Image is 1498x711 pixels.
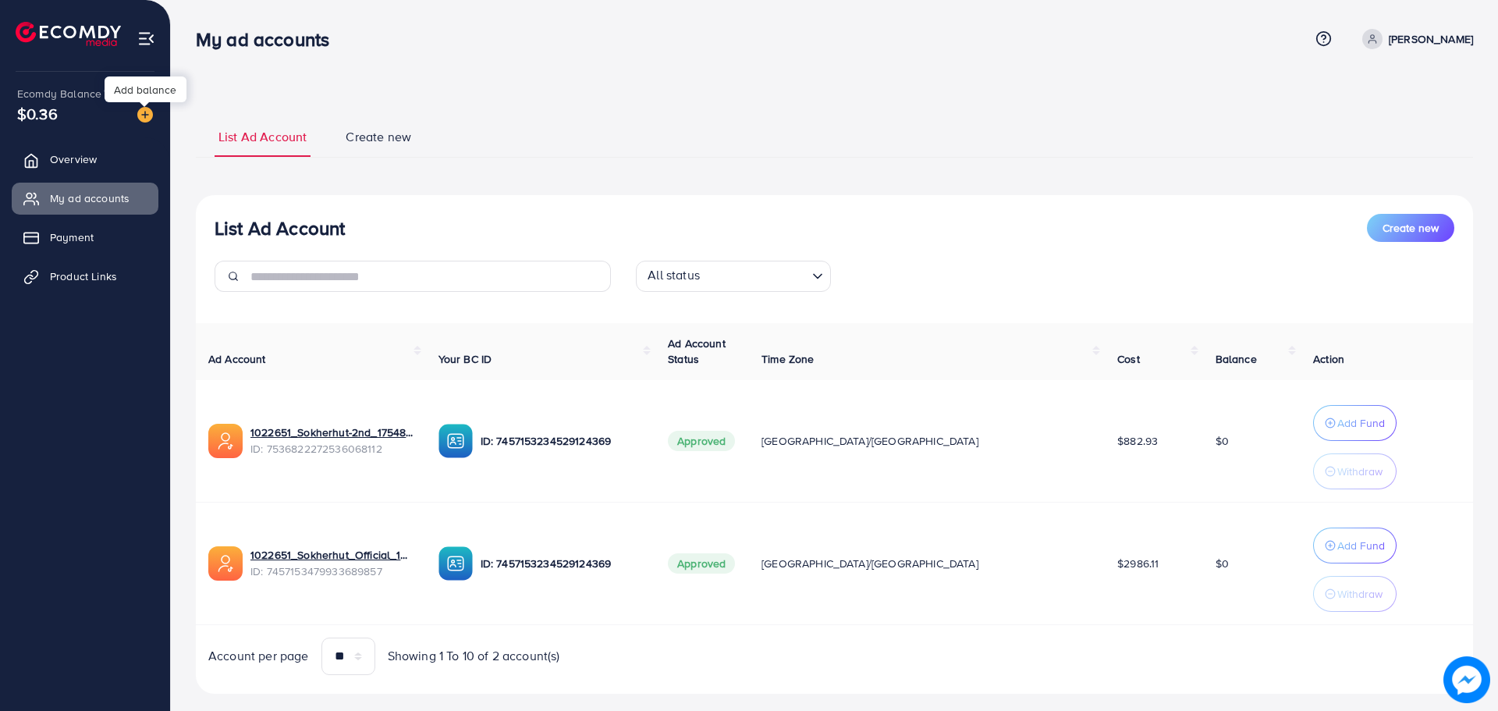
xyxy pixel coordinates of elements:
span: Ad Account Status [668,336,726,367]
p: ID: 7457153234529124369 [481,554,644,573]
a: My ad accounts [12,183,158,214]
span: ID: 7457153479933689857 [250,563,414,579]
span: Account per page [208,647,309,665]
button: Add Fund [1313,405,1397,441]
h3: My ad accounts [196,28,342,51]
span: List Ad Account [218,128,307,146]
button: Add Fund [1313,528,1397,563]
span: Your BC ID [438,351,492,367]
img: logo [16,22,121,46]
a: Product Links [12,261,158,292]
div: <span class='underline'>1022651_Sokherhut_Official_1736253848560</span></br>7457153479933689857 [250,547,414,579]
span: Balance [1216,351,1257,367]
a: 1022651_Sokherhut-2nd_1754803238440 [250,425,414,440]
span: Payment [50,229,94,245]
span: Ecomdy Balance [17,86,101,101]
span: ID: 7536822272536068112 [250,441,414,457]
button: Withdraw [1313,453,1397,489]
span: My ad accounts [50,190,130,206]
div: Add balance [105,76,186,102]
p: Add Fund [1337,414,1385,432]
div: Search for option [636,261,831,292]
span: Approved [668,431,735,451]
span: Approved [668,553,735,574]
img: ic-ba-acc.ded83a64.svg [438,424,473,458]
span: All status [644,263,703,288]
button: Withdraw [1313,576,1397,612]
img: menu [137,30,155,48]
a: Overview [12,144,158,175]
p: [PERSON_NAME] [1389,30,1473,48]
span: Time Zone [761,351,814,367]
span: Cost [1117,351,1140,367]
a: [PERSON_NAME] [1356,29,1473,49]
span: Product Links [50,268,117,284]
p: Withdraw [1337,462,1383,481]
span: $0.36 [17,102,58,125]
span: Showing 1 To 10 of 2 account(s) [388,647,560,665]
img: image [1443,656,1490,703]
span: Ad Account [208,351,266,367]
span: [GEOGRAPHIC_DATA]/[GEOGRAPHIC_DATA] [761,556,978,571]
span: [GEOGRAPHIC_DATA]/[GEOGRAPHIC_DATA] [761,433,978,449]
a: Payment [12,222,158,253]
span: $882.93 [1117,433,1158,449]
p: Withdraw [1337,585,1383,603]
h3: List Ad Account [215,217,345,240]
span: Create new [346,128,411,146]
p: ID: 7457153234529124369 [481,432,644,450]
span: $2986.11 [1117,556,1159,571]
img: ic-ba-acc.ded83a64.svg [438,546,473,581]
span: Action [1313,351,1344,367]
span: Overview [50,151,97,167]
img: ic-ads-acc.e4c84228.svg [208,546,243,581]
button: Create new [1367,214,1454,242]
p: Add Fund [1337,536,1385,555]
img: image [137,107,153,123]
input: Search for option [705,264,806,288]
div: <span class='underline'>1022651_Sokherhut-2nd_1754803238440</span></br>7536822272536068112 [250,425,414,457]
span: $0 [1216,433,1229,449]
span: $0 [1216,556,1229,571]
a: 1022651_Sokherhut_Official_1736253848560 [250,547,414,563]
img: ic-ads-acc.e4c84228.svg [208,424,243,458]
span: Create new [1383,220,1439,236]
